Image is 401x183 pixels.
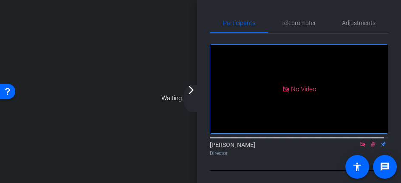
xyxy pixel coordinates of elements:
[210,149,388,157] div: Director
[342,20,376,26] span: Adjustments
[380,162,390,172] mat-icon: message
[210,141,388,157] div: [PERSON_NAME]
[291,85,316,93] span: No Video
[223,20,255,26] span: Participants
[281,20,316,26] span: Teleprompter
[352,162,362,172] mat-icon: accessibility
[186,85,196,95] mat-icon: arrow_forward_ios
